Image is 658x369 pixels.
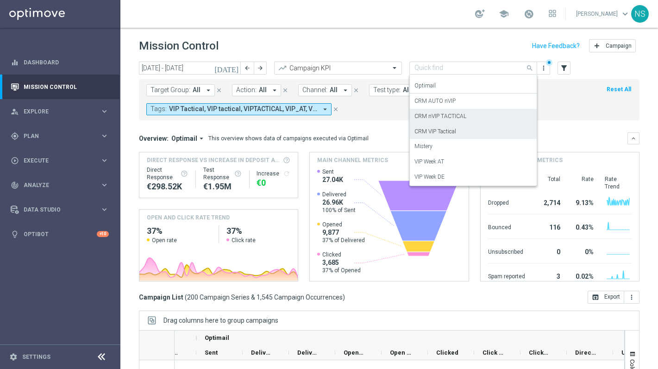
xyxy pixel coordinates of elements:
[322,228,365,237] span: 9,877
[488,268,525,283] div: Spam reported
[409,62,537,75] ng-select: CRM VIP Tactical
[187,293,343,301] span: 200 Campaign Series & 1,545 Campaign Occurrences
[205,334,229,341] span: Optimail
[11,107,100,116] div: Explore
[540,64,547,72] i: more_vert
[571,194,594,209] div: 9.13%
[321,105,329,113] i: arrow_drop_down
[257,177,290,188] div: €0
[10,157,109,164] div: play_circle_outline Execute keyboard_arrow_right
[546,59,552,66] div: There are unsaved changes
[332,104,340,114] button: close
[281,85,289,95] button: close
[232,237,256,244] span: Click rate
[213,62,241,75] button: [DATE]
[11,50,109,75] div: Dashboard
[10,231,109,238] button: lightbulb Optibot +10
[193,86,201,94] span: All
[11,181,19,189] i: track_changes
[536,194,560,209] div: 2,714
[150,86,190,94] span: Target Group:
[352,85,360,95] button: close
[24,50,109,75] a: Dashboard
[414,78,532,94] div: Optimail
[605,175,632,190] div: Rate Trend
[414,139,532,154] div: Mistery
[171,134,197,143] span: Optimail
[620,9,630,19] span: keyboard_arrow_down
[208,134,369,143] div: This overview shows data of campaigns executed via Optimail
[100,107,109,116] i: keyboard_arrow_right
[139,62,241,75] input: Select date range
[11,230,19,238] i: lightbulb
[205,349,218,356] span: Sent
[11,156,19,165] i: play_circle_outline
[11,181,100,189] div: Analyze
[11,206,100,214] div: Data Studio
[11,58,19,67] i: equalizer
[297,349,320,356] span: Delivery Rate
[97,231,109,237] div: +10
[10,83,109,91] button: Mission Control
[571,268,594,283] div: 0.02%
[10,108,109,115] button: person_search Explore keyboard_arrow_right
[322,221,365,228] span: Opened
[283,170,290,177] button: refresh
[588,291,624,304] button: open_in_browser Export
[624,291,639,304] button: more_vert
[10,181,109,189] button: track_changes Analyze keyboard_arrow_right
[483,349,505,356] span: Click Rate
[414,158,444,166] label: VIP Week AT
[627,132,639,144] button: keyboard_arrow_down
[204,86,213,94] i: arrow_drop_down
[558,62,570,75] button: filter_alt
[139,293,345,301] h3: Campaign List
[499,9,509,19] span: school
[353,87,359,94] i: close
[414,154,532,169] div: VIP Week AT
[214,64,239,72] i: [DATE]
[226,225,291,237] h2: 37%
[11,132,19,140] i: gps_fixed
[241,62,254,75] button: arrow_back
[216,87,222,94] i: close
[10,59,109,66] button: equalizer Dashboard
[270,86,279,94] i: arrow_drop_down
[150,105,167,113] span: Tags:
[139,134,169,143] h3: Overview:
[414,124,532,139] div: CRM VIP Tactical
[332,106,339,113] i: close
[571,219,594,234] div: 0.43%
[390,349,412,356] span: Open Rate
[278,63,287,73] i: trending_up
[232,84,281,96] button: Action: All arrow_drop_down
[185,293,187,301] span: (
[257,170,290,177] div: Increase
[403,86,411,94] span: All
[24,158,100,163] span: Execute
[536,219,560,234] div: 116
[414,109,532,124] div: CRM nVIP TACTICAL
[24,109,100,114] span: Explore
[10,132,109,140] button: gps_fixed Plan keyboard_arrow_right
[369,84,425,96] button: Test type: All arrow_drop_down
[282,87,288,94] i: close
[147,225,211,237] h2: 37%
[24,182,100,188] span: Analyze
[203,166,241,181] div: Test Response
[630,135,637,142] i: keyboard_arrow_down
[330,86,338,94] span: All
[414,173,445,181] label: VIP Week DE
[414,82,436,90] label: Optimail
[317,156,388,164] h4: Main channel metrics
[11,107,19,116] i: person_search
[322,258,361,267] span: 3,685
[621,349,644,356] span: Unsubscribed
[575,7,631,21] a: [PERSON_NAME]keyboard_arrow_down
[571,175,594,190] div: Rate
[488,219,525,234] div: Bounced
[322,251,361,258] span: Clicked
[436,349,458,356] span: Clicked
